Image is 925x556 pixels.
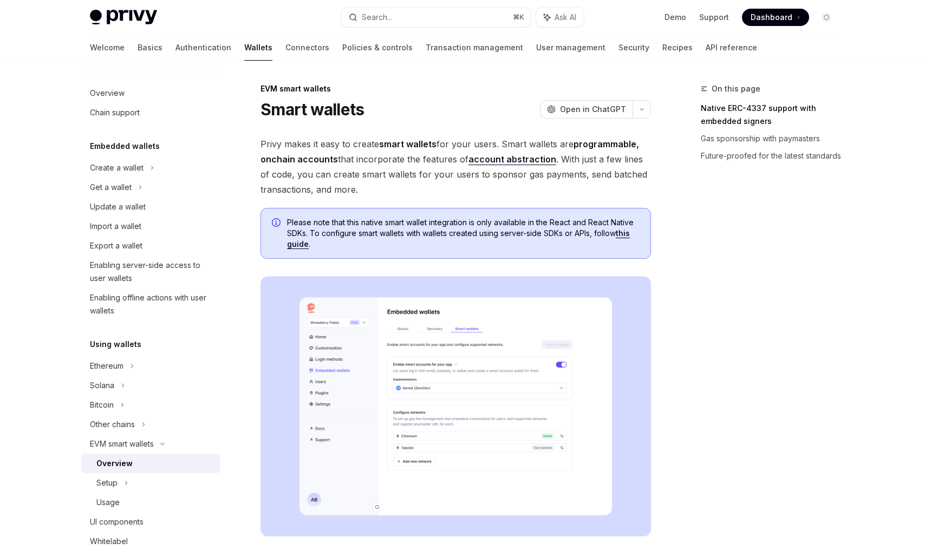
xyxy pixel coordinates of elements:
div: Bitcoin [90,398,114,411]
button: Search...⌘K [341,8,531,27]
a: Policies & controls [342,35,413,61]
a: Transaction management [426,35,523,61]
a: Chain support [81,103,220,122]
button: Toggle dark mode [818,9,835,26]
div: Create a wallet [90,161,144,174]
span: Open in ChatGPT [560,104,626,115]
a: Update a wallet [81,197,220,217]
button: Ask AI [536,8,584,27]
a: User management [536,35,605,61]
div: Other chains [90,418,135,431]
div: EVM smart wallets [90,437,154,450]
h1: Smart wallets [260,100,364,119]
div: UI components [90,515,144,528]
a: account abstraction [468,154,556,165]
div: Whitelabel [90,535,128,548]
span: Dashboard [751,12,792,23]
a: Basics [138,35,162,61]
div: Chain support [90,106,140,119]
div: Ethereum [90,359,123,372]
a: Connectors [285,35,329,61]
strong: smart wallets [379,139,437,149]
span: Ask AI [555,12,576,23]
a: Demo [665,12,686,23]
a: Wallets [244,35,272,61]
h5: Using wallets [90,338,141,351]
span: ⌘ K [513,13,524,22]
a: Usage [81,493,220,512]
a: Authentication [175,35,231,61]
a: Enabling offline actions with user wallets [81,288,220,320]
button: Open in ChatGPT [540,100,633,119]
a: Whitelabel [81,532,220,551]
a: Native ERC-4337 support with embedded signers [701,100,844,130]
a: API reference [706,35,757,61]
a: Gas sponsorship with paymasters [701,130,844,147]
div: Setup [96,476,118,489]
a: Overview [81,454,220,473]
a: Enabling server-side access to user wallets [81,256,220,288]
div: Enabling offline actions with user wallets [90,291,213,317]
svg: Info [272,218,283,229]
div: Solana [90,379,114,392]
div: Import a wallet [90,220,141,233]
div: Export a wallet [90,239,142,252]
a: Security [618,35,649,61]
a: Dashboard [742,9,809,26]
a: Overview [81,83,220,103]
div: Get a wallet [90,181,132,194]
img: light logo [90,10,157,25]
div: Overview [96,457,133,470]
div: Usage [96,496,120,509]
a: Support [699,12,729,23]
img: Sample enable smart wallets [260,276,651,537]
a: Recipes [662,35,693,61]
span: Please note that this native smart wallet integration is only available in the React and React Na... [287,217,640,250]
div: Overview [90,87,125,100]
span: Privy makes it easy to create for your users. Smart wallets are that incorporate the features of ... [260,136,651,197]
a: Future-proofed for the latest standards [701,147,844,165]
a: Welcome [90,35,125,61]
div: EVM smart wallets [260,83,651,94]
div: Search... [362,11,392,24]
a: UI components [81,512,220,532]
span: On this page [712,82,760,95]
h5: Embedded wallets [90,140,160,153]
div: Update a wallet [90,200,146,213]
a: Export a wallet [81,236,220,256]
a: Import a wallet [81,217,220,236]
div: Enabling server-side access to user wallets [90,259,213,285]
